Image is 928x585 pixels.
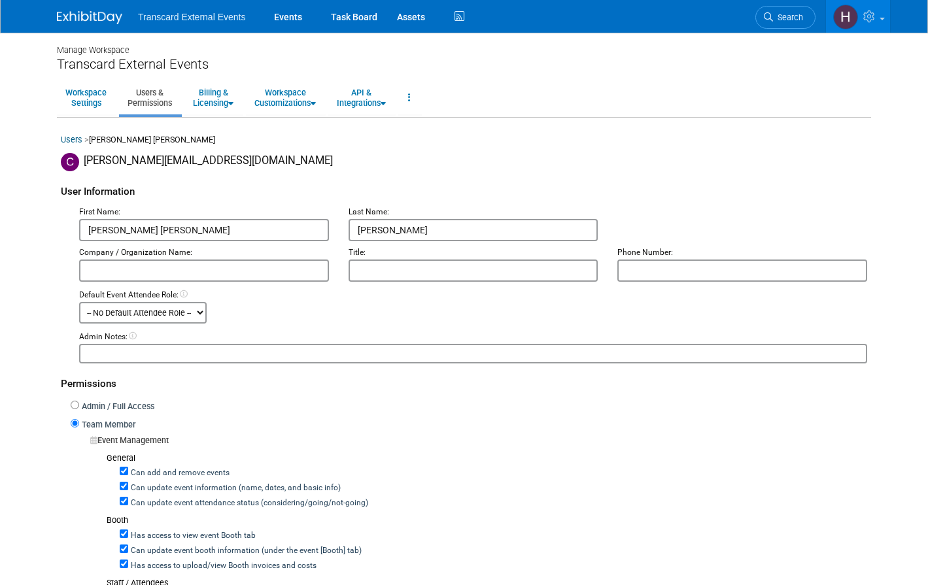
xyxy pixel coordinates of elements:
[119,82,180,114] a: Users &Permissions
[57,82,115,114] a: WorkspaceSettings
[79,207,329,218] div: First Name:
[833,5,858,29] img: Haille Dinger
[57,11,122,24] img: ExhibitDay
[128,530,256,542] label: Has access to view event Booth tab
[79,401,154,413] label: Admin / Full Access
[128,467,230,479] label: Can add and remove events
[107,452,867,465] div: General
[61,134,867,153] div: [PERSON_NAME] [PERSON_NAME]
[61,153,79,171] img: Charlotte Ann Haddock
[138,12,245,22] span: Transcard External Events
[84,154,333,167] span: [PERSON_NAME][EMAIL_ADDRESS][DOMAIN_NAME]
[57,56,871,73] div: Transcard External Events
[57,33,871,56] div: Manage Workspace
[79,419,135,431] label: Team Member
[349,247,598,259] div: Title:
[246,82,324,114] a: WorkspaceCustomizations
[128,560,317,572] label: Has access to upload/view Booth invoices and costs
[128,482,341,494] label: Can update event information (name, dates, and basic info)
[61,135,82,144] a: Users
[128,497,368,509] label: Can update event attendance status (considering/going/not-going)
[79,247,329,259] div: Company / Organization Name:
[184,82,242,114] a: Billing &Licensing
[61,171,867,206] div: User Information
[755,6,816,29] a: Search
[107,514,867,527] div: Booth
[79,290,867,301] div: Default Event Attendee Role:
[79,331,867,343] div: Admin Notes:
[61,363,867,398] div: Permissions
[773,12,803,22] span: Search
[90,435,867,447] div: Event Management
[328,82,394,114] a: API &Integrations
[349,207,598,218] div: Last Name:
[84,135,89,144] span: >
[617,247,867,259] div: Phone Number:
[128,545,362,557] label: Can update event booth information (under the event [Booth] tab)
